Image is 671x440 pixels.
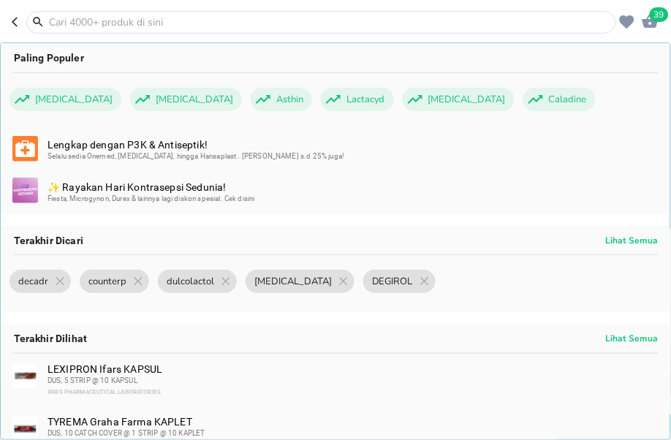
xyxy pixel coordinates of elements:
[48,139,657,162] div: Lengkap dengan P3K & Antiseptik!
[48,152,344,160] span: Selalu sedia Onemed, [MEDICAL_DATA], hingga Hansaplast . [PERSON_NAME] s.d 25% juga!
[130,88,242,111] div: [MEDICAL_DATA]
[48,376,137,384] span: DUS, 5 STRIP @ 10 KAPSUL
[12,178,38,203] img: 3bd572ca-b8f0-42f9-8722-86f46ac6d566.svg
[10,88,121,111] div: [MEDICAL_DATA]
[363,270,436,293] div: DEGIROL
[251,88,312,111] div: Asthin
[650,7,669,22] span: 39
[80,270,149,293] div: counterp
[246,270,341,293] span: [MEDICAL_DATA]
[606,333,659,344] p: Lihat Semua
[158,270,237,293] div: dulcolactol
[268,88,312,111] span: Asthin
[48,181,657,205] div: ✨ Rayakan Hari Kontrasepsi Sedunia!
[1,43,670,72] div: Paling Populer
[321,88,394,111] div: Lactacyd
[158,270,223,293] span: dulcolactol
[26,88,121,111] span: [MEDICAL_DATA]
[48,430,205,438] span: DUS, 10 CATCH COVER @ 1 STRIP @ 10 KAPLET
[48,389,161,395] span: IFARS PHARMACEUTICAL LABORATORIES
[246,270,355,293] div: [MEDICAL_DATA]
[48,194,255,202] span: Fiesta, Microgynon, Durex & lainnya lagi diskon spesial. Cek disini
[606,235,659,246] p: Lihat Semua
[1,226,670,255] div: Terakhir Dicari
[363,270,422,293] span: DEGIROL
[80,270,135,293] span: counterp
[523,88,596,111] div: Caladine
[48,363,657,398] div: LEXIPRON Ifars KAPSUL
[12,136,38,162] img: b4dbc6bd-13c0-48bd-bda2-71397b69545d.svg
[403,88,515,111] div: [MEDICAL_DATA]
[540,88,596,111] span: Caladine
[338,88,394,111] span: Lactacyd
[1,324,670,353] div: Terakhir Dilihat
[48,15,613,30] input: Cari 4000+ produk di sini
[10,270,57,293] span: decadr
[420,88,515,111] span: [MEDICAL_DATA]
[638,9,659,31] button: 39
[147,88,242,111] span: [MEDICAL_DATA]
[10,270,71,293] div: decadr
